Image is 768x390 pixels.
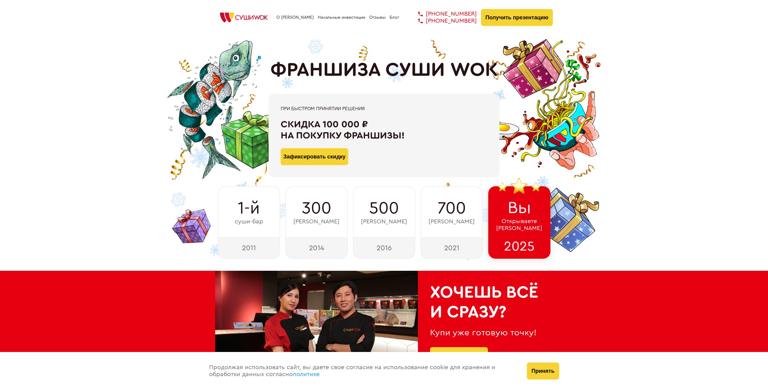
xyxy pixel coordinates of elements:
[430,283,541,322] h2: Хочешь всё и сразу?
[293,218,339,225] span: [PERSON_NAME]
[435,347,483,364] a: Узнать подробнее
[281,106,487,111] div: При быстром принятии решения
[481,9,553,26] button: Получить презентацию
[438,199,466,218] span: 700
[361,218,407,225] span: [PERSON_NAME]
[409,11,477,18] a: [PHONE_NUMBER]
[421,237,483,259] div: 2021
[508,198,531,218] span: Вы
[353,237,415,259] div: 2016
[430,347,488,364] button: Узнать подробнее
[302,199,331,218] span: 300
[527,363,559,379] button: Принять
[235,218,263,225] span: суши-бар
[390,15,399,20] a: Блог
[293,371,320,377] a: политике
[281,119,487,141] div: Скидка 100 000 ₽ на покупку франшизы!
[238,199,260,218] span: 1-й
[215,11,272,24] img: СУШИWOK
[430,328,541,338] div: Купи уже готовую точку!
[318,15,365,20] a: Начальные инвестиции
[488,237,550,259] div: 2025
[496,218,542,232] span: Открываете [PERSON_NAME]
[203,352,521,390] div: Продолжая использовать сайт, вы даете свое согласие на использование cookie для хранения и обрабо...
[285,237,348,259] div: 2014
[276,15,314,20] a: О [PERSON_NAME]
[218,237,280,259] div: 2011
[281,148,348,165] button: Зафиксировать скидку
[369,15,386,20] a: Отзывы
[369,199,399,218] span: 500
[409,18,477,24] a: [PHONE_NUMBER]
[429,218,475,225] span: [PERSON_NAME]
[270,59,498,81] h1: ФРАНШИЗА СУШИ WOK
